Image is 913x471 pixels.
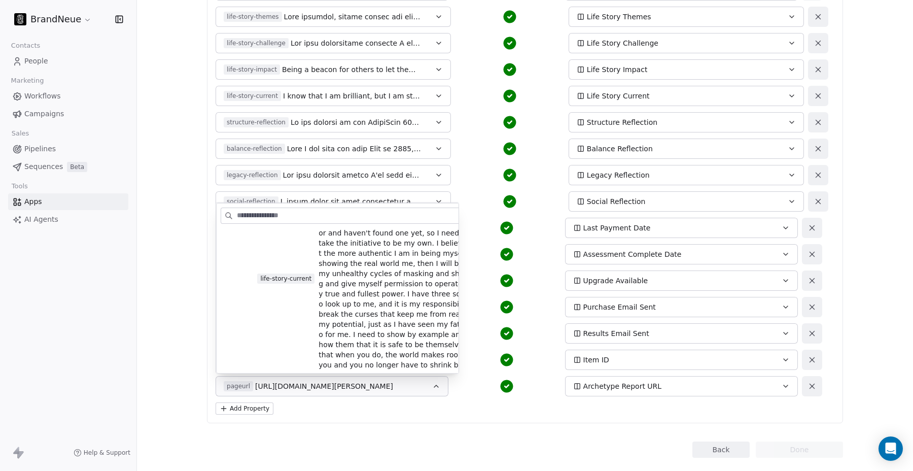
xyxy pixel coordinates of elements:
span: [URL][DOMAIN_NAME][PERSON_NAME] [255,381,393,391]
span: Assessment Complete Date [583,249,682,259]
span: Structure Reflection [587,117,657,127]
span: life-story-current [224,91,281,101]
span: Pipelines [24,144,56,154]
span: Sales [7,126,33,141]
span: Help & Support [84,449,130,457]
div: Open Intercom Messenger [879,436,903,461]
span: L ipsum dolor sit amet consectetur adipis elit seddoeius tempo. I utla etdolor magn A enim ad min... [280,196,421,207]
span: BrandNeue [30,13,81,26]
span: Being a beacon for others to let them know that they can do it and break free from the systems th... [282,64,421,75]
span: Beta [67,162,87,172]
span: Upgrade Available [583,276,648,286]
button: Done [756,442,843,458]
a: SequencesBeta [8,158,128,175]
span: AI Agents [24,214,58,225]
span: Balance Reflection [587,144,653,154]
span: Marketing [7,73,48,88]
span: Results Email Sent [583,328,649,339]
span: Life Story Impact [587,64,648,75]
span: Last Payment Date [583,223,651,233]
span: Campaigns [24,109,64,119]
a: Help & Support [74,449,130,457]
span: Apps [24,196,42,207]
a: AI Agents [8,211,128,228]
a: Pipelines [8,141,128,157]
span: Life Story Challenge [587,38,658,48]
span: Lor ipsu dolorsit ametco A'el sedd eiusmod temp inci utla etdo m aliquae adminim. Ve Quis, N'e ul... [283,170,421,180]
span: legacy-reflection [224,170,281,180]
img: BrandNeue_AppIcon.png [14,13,26,25]
span: Lore ipsumdol, sitame consec adi elitsedd, eiusmod temp in ut laboreet, dol magnaali eni admin ve... [284,12,421,22]
button: Add Property [216,402,273,415]
span: Social Reflection [587,196,646,207]
a: Campaigns [8,106,128,122]
span: Life Story Current [587,91,650,101]
span: Archetype Report URL [583,381,662,391]
span: Item ID [583,355,609,365]
span: Lo ips dolorsi am con AdipiScin 60 elitseddoe, T'in utlab etdolorem aliqua enimadmi veni quisnost... [291,117,421,127]
button: Back [692,442,750,458]
span: life-story-impact [224,64,280,75]
span: Workflows [24,91,61,102]
a: Apps [8,193,128,210]
span: Contacts [7,38,45,53]
span: Tools [7,179,32,194]
span: Sequences [24,161,63,172]
span: pageurl [224,381,253,391]
span: Lore I dol sita con adip Elit se 2885, D eiusm t incidi: utla etdoloremag aliq eni admi veniamqui... [287,144,421,154]
span: Purchase Email Sent [583,302,656,312]
span: Life Story Themes [587,12,651,22]
span: balance-reflection [224,144,285,154]
span: life-story-themes [224,12,282,22]
span: life-story-current [257,274,314,284]
a: Workflows [8,88,128,105]
span: I know that I am brilliant, but I am stuck in patterns that are not beneficial in getting me to t... [283,91,421,101]
span: structure-reflection [224,117,289,127]
span: life-story-challenge [224,38,289,48]
span: I know that I am brilliant, but I am stuck in patterns that are not beneficial in getting me to t... [319,167,482,390]
button: BrandNeue [12,11,94,28]
span: Lor ipsu dolorsitame consecte A elits doe tempori utla etdolo ma aliquaen adm V quisn ex ullam la... [291,38,421,48]
span: People [24,56,48,66]
span: Legacy Reflection [587,170,650,180]
a: People [8,53,128,70]
span: social-reflection [224,196,278,207]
